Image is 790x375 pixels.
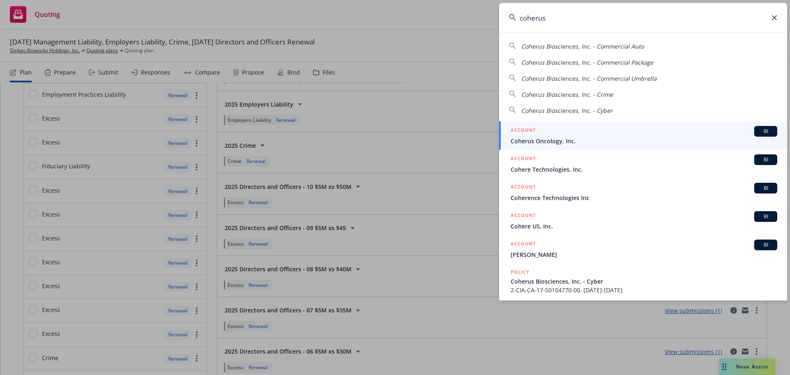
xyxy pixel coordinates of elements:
[499,235,787,263] a: ACCOUNTBI[PERSON_NAME]
[757,184,774,192] span: BI
[511,193,777,202] span: Coherence Technologies Inc
[757,241,774,249] span: BI
[511,240,536,249] h5: ACCOUNT
[757,128,774,135] span: BI
[521,42,644,50] span: Coherus Biosciences, Inc. - Commercial Auto
[511,154,536,164] h5: ACCOUNT
[499,178,787,207] a: ACCOUNTBICoherence Technologies Inc
[521,75,657,82] span: Coherus Biosciences, Inc. - Commercial Umbrella
[511,165,777,174] span: Cohere Technologies, Inc.
[499,121,787,150] a: ACCOUNTBICoherus Oncology, Inc.
[511,268,530,276] h5: POLICY
[521,91,613,98] span: Coherus Biosciences, Inc. - Crime
[757,213,774,220] span: BI
[511,126,536,136] h5: ACCOUNT
[511,222,777,231] span: Cohere US, Inc.
[511,211,536,221] h5: ACCOUNT
[499,150,787,178] a: ACCOUNTBICohere Technologies, Inc.
[499,3,787,33] input: Search...
[757,156,774,163] span: BI
[511,183,536,193] h5: ACCOUNT
[511,250,777,259] span: [PERSON_NAME]
[499,207,787,235] a: ACCOUNTBICohere US, Inc.
[521,58,653,66] span: Coherus Biosciences, Inc. - Commercial Package
[511,286,777,294] span: 2-CIA-CA-17-S0104770-00, [DATE]-[DATE]
[499,263,787,299] a: POLICYCoherus Biosciences, Inc. - Cyber2-CIA-CA-17-S0104770-00, [DATE]-[DATE]
[511,277,777,286] span: Coherus Biosciences, Inc. - Cyber
[521,107,613,114] span: Coherus Biosciences, Inc. - Cyber
[511,137,777,145] span: Coherus Oncology, Inc.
